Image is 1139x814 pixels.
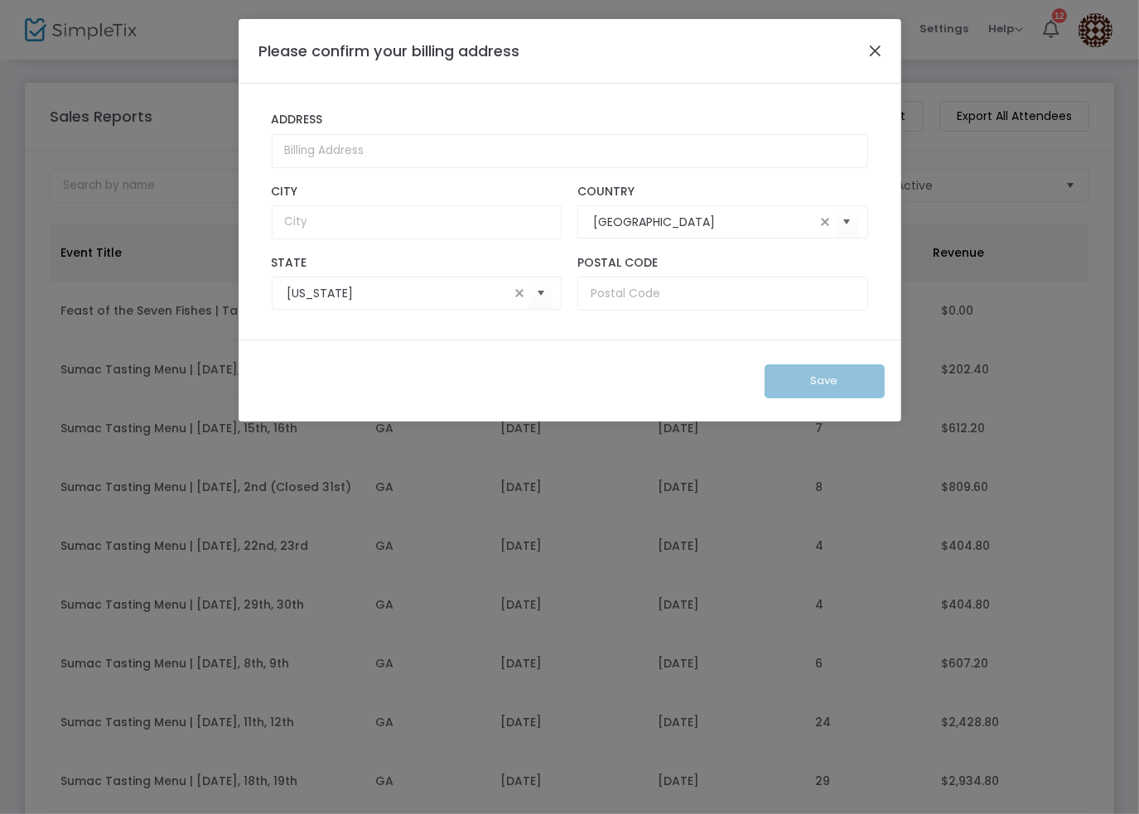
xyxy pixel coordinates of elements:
span: clear [509,283,529,303]
input: Postal Code [577,277,867,311]
label: Country [577,185,867,200]
label: Postal Code [577,256,867,271]
input: Select Country [593,214,815,231]
button: Select [529,277,553,311]
input: City [272,205,562,239]
label: State [272,256,562,271]
input: Billing Address [272,134,868,168]
label: Address [272,113,868,128]
h4: Please confirm your billing address [259,40,520,62]
input: Select State [287,285,509,302]
button: Close [864,40,886,61]
label: City [272,185,562,200]
button: Select [836,205,859,239]
span: clear [816,212,836,232]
